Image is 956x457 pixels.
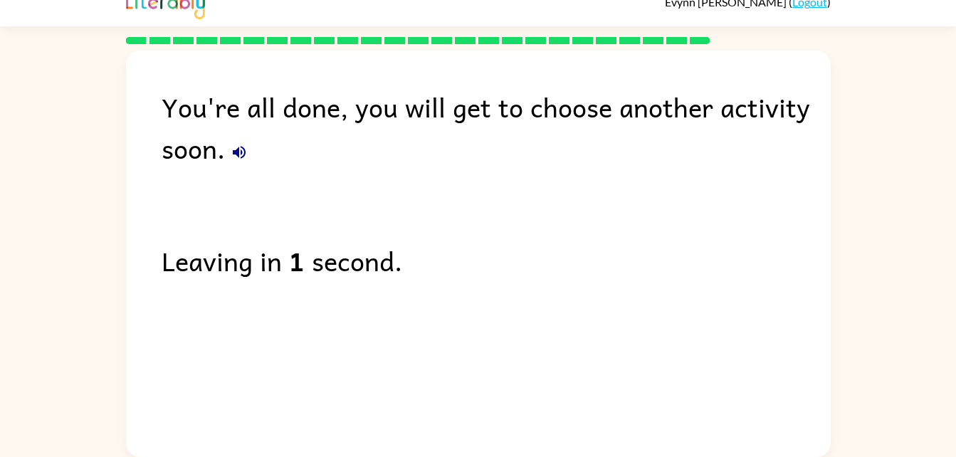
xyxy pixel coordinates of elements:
[289,240,305,281] b: 1
[162,240,831,281] div: Leaving in second.
[162,86,831,169] div: You're all done, you will get to choose another activity soon.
